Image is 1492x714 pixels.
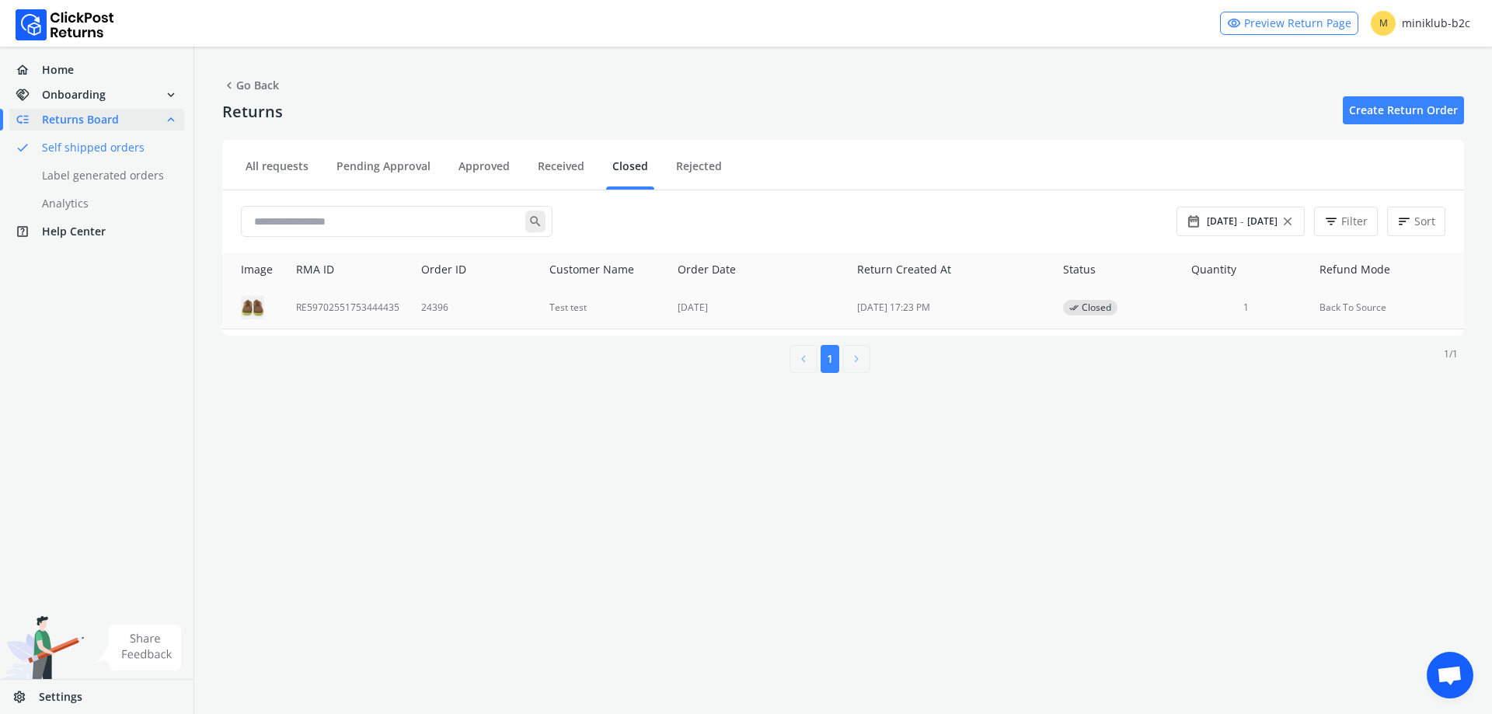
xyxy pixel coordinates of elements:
span: settings [12,686,39,708]
a: Received [532,158,591,186]
td: 1 [1182,287,1310,329]
button: sortSort [1387,207,1445,236]
th: RMA ID [287,253,412,287]
a: visibilityPreview Return Page [1220,12,1358,35]
span: chevron_left [797,348,810,370]
th: Order ID [412,253,540,287]
span: handshake [16,84,42,106]
span: filter_list [1324,211,1338,232]
span: done [16,137,30,158]
td: Back To Source [1310,287,1464,329]
img: Logo [16,9,114,40]
h4: Returns [222,103,283,121]
span: done_all [1069,301,1079,314]
button: chevron_right [842,345,870,373]
td: [DATE] [668,287,848,329]
span: Closed [1082,301,1111,314]
th: Image [222,253,287,287]
a: doneSelf shipped orders [9,137,203,158]
span: Settings [39,689,82,705]
a: Open chat [1427,652,1473,698]
a: Label generated orders [9,165,203,186]
span: chevron_left [222,75,236,96]
th: Return Created At [848,253,1053,287]
td: Test test [540,287,668,329]
span: date_range [1187,211,1201,232]
th: Quantity [1182,253,1310,287]
td: RE59702551753444435 [287,287,412,329]
span: help_center [16,221,42,242]
a: Rejected [670,158,728,186]
span: Filter [1341,214,1368,229]
a: help_centerHelp Center [9,221,184,242]
a: Pending Approval [330,158,437,186]
span: M [1371,11,1396,36]
th: Order Date [668,253,848,287]
span: sort [1397,211,1411,232]
img: row_image [241,296,264,319]
button: 1 [821,345,839,373]
td: [DATE] 17:23 PM [848,287,1053,329]
span: - [1240,214,1244,229]
a: Closed [606,158,654,186]
td: 24396 [412,287,540,329]
span: visibility [1227,12,1241,34]
a: Approved [452,158,516,186]
a: homeHome [9,59,184,81]
span: chevron_right [849,348,863,370]
span: close [1281,211,1295,232]
span: Help Center [42,224,106,239]
span: Onboarding [42,87,106,103]
span: home [16,59,42,81]
a: Create Return Order [1343,96,1464,124]
a: All requests [239,158,315,186]
span: expand_less [164,109,178,131]
a: Analytics [9,193,203,214]
p: 1 / 1 [1444,348,1458,360]
span: expand_more [164,84,178,106]
span: [DATE] [1247,215,1278,228]
div: miniklub-b2c [1371,11,1470,36]
span: search [525,211,546,232]
th: Refund Mode [1310,253,1464,287]
button: chevron_left [790,345,817,373]
th: Status [1054,253,1182,287]
span: Go Back [222,75,279,96]
img: share feedback [97,625,182,670]
span: Home [42,62,74,78]
span: Returns Board [42,112,119,127]
span: low_priority [16,109,42,131]
th: Customer Name [540,253,668,287]
span: [DATE] [1207,215,1237,228]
